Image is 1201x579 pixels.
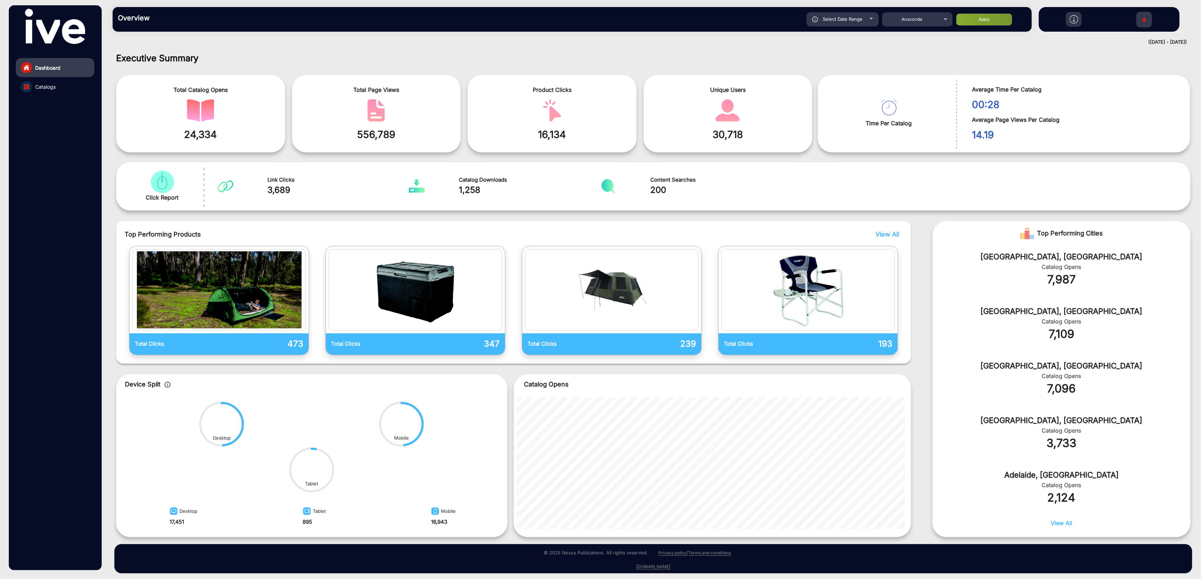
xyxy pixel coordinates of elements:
p: 347 [416,338,500,350]
div: Catalog Opens [943,481,1180,489]
span: View All [1051,520,1072,527]
img: catalog [538,99,566,122]
div: ([DATE] - [DATE]) [106,39,1187,46]
img: catalog [600,179,616,193]
span: 00:28 [972,97,1180,112]
img: image [301,507,313,518]
span: 1,258 [459,184,601,196]
a: Dashboard [16,58,94,77]
p: Total Clicks [724,340,808,348]
span: Total Catalog Opens [121,86,280,94]
img: catalog [148,171,176,193]
span: Unique Users [649,86,807,94]
span: 14.19 [972,127,1180,142]
div: Catalog Opens [943,372,1180,380]
img: catalog [527,251,696,328]
a: Terms and conditions [689,550,731,556]
h1: Executive Summary [116,53,1190,63]
strong: 895 [303,518,312,525]
a: Privacy policy [659,550,687,556]
img: catalog [187,99,214,122]
button: View All [874,229,897,239]
div: Catalog Opens [943,317,1180,326]
div: Mobile [429,505,456,518]
img: Sign%20Up.svg [1137,8,1152,33]
small: © 2025 Nexus Publications. All rights reserved. [544,550,648,555]
span: Device Split [125,380,160,388]
img: home [23,64,30,71]
div: Mobile [394,435,409,442]
span: 3,689 [267,184,409,196]
img: h2download.svg [1070,15,1078,24]
span: Catalog Downloads [459,176,601,184]
span: Product Clicks [473,86,631,94]
img: catalog [362,99,390,122]
h3: Overview [118,14,216,22]
a: | [687,550,689,555]
div: [GEOGRAPHIC_DATA], [GEOGRAPHIC_DATA] [943,306,1180,317]
span: Top Performing Cities [1037,226,1103,240]
div: [GEOGRAPHIC_DATA], [GEOGRAPHIC_DATA] [943,360,1180,372]
div: 3,733 [943,435,1180,452]
img: Rank image [1020,226,1034,240]
p: Total Clicks [331,340,415,348]
div: 7,987 [943,271,1180,288]
strong: 16,943 [431,518,447,525]
span: Top Performing Products [125,229,722,239]
span: Dashboard [35,64,61,71]
div: Tablet [305,480,318,487]
p: Total Clicks [527,340,612,348]
div: Adelaide, [GEOGRAPHIC_DATA] [943,469,1180,481]
div: Catalog Opens [943,426,1180,435]
div: [GEOGRAPHIC_DATA], [GEOGRAPHIC_DATA] [943,251,1180,263]
img: catalog [714,99,741,122]
span: 556,789 [297,127,456,142]
span: View All [876,231,899,238]
div: [GEOGRAPHIC_DATA], [GEOGRAPHIC_DATA] [943,415,1180,426]
img: icon [165,382,171,388]
p: 473 [219,338,303,350]
div: Desktop [213,435,231,442]
span: Catalogs [35,83,56,90]
img: catalog [331,251,500,328]
img: vmg-logo [25,9,85,44]
img: catalog [409,179,425,193]
img: image [429,507,441,518]
span: 200 [650,184,792,196]
span: Total Page Views [297,86,456,94]
span: Anaconda [902,17,923,22]
img: image [168,507,179,518]
div: 7,109 [943,326,1180,342]
a: [DOMAIN_NAME] [636,564,670,569]
p: Total Clicks [135,340,219,348]
button: View All [1051,519,1072,534]
div: Catalog Opens [943,263,1180,271]
p: 239 [612,338,696,350]
p: Catalog Opens [524,379,901,389]
button: Apply [956,13,1012,26]
div: 7,096 [943,380,1180,397]
span: 24,334 [121,127,280,142]
img: catalog [134,251,304,328]
span: Content Searches [650,176,792,184]
span: Click Report [146,193,178,202]
strong: 17,451 [170,518,184,525]
span: 30,718 [649,127,807,142]
img: catalog [881,100,897,115]
span: 16,134 [473,127,631,142]
img: catalog [723,251,893,328]
span: Average Page Views Per Catalog [972,115,1180,124]
div: Tablet [301,505,326,518]
div: Desktop [168,505,197,518]
img: catalog [217,179,233,193]
p: 193 [808,338,892,350]
span: Select Date Range [823,16,862,22]
img: icon [812,17,818,22]
span: Link Clicks [267,176,409,184]
a: Catalogs [16,77,94,96]
img: catalog [24,84,29,89]
span: Average Time Per Catalog [972,85,1180,94]
div: 2,124 [943,489,1180,506]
